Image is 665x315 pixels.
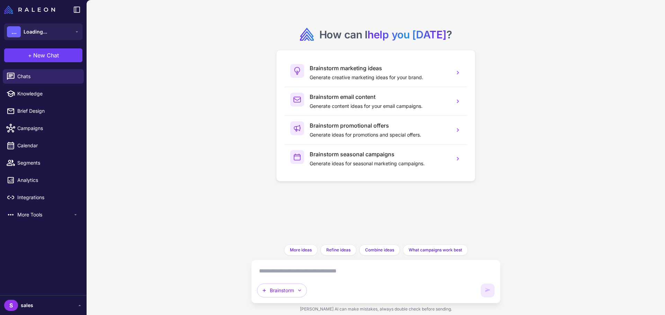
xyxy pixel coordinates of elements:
[310,74,449,81] p: Generate creative marketing ideas for your brand.
[251,303,500,315] div: [PERSON_NAME] AI can make mistakes, always double check before sending.
[17,159,78,167] span: Segments
[17,107,78,115] span: Brief Design
[3,86,84,101] a: Knowledge
[359,244,400,256] button: Combine ideas
[17,194,78,201] span: Integrations
[3,138,84,153] a: Calendar
[4,48,82,62] button: +New Chat
[320,244,356,256] button: Refine ideas
[3,156,84,170] a: Segments
[3,104,84,118] a: Brief Design
[7,26,21,37] div: ...
[326,247,351,253] span: Refine ideas
[33,51,59,59] span: New Chat
[4,6,58,14] a: Raleon Logo
[4,6,55,14] img: Raleon Logo
[17,142,78,149] span: Calendar
[4,24,82,40] button: ...Loading...
[290,247,312,253] span: More ideas
[17,211,73,219] span: More Tools
[21,302,33,309] span: sales
[17,73,78,80] span: Chats
[310,102,449,110] p: Generate content ideas for your email campaigns.
[319,28,452,41] h2: How can I ?
[3,121,84,136] a: Campaigns
[24,28,47,36] span: Loading...
[310,131,449,139] p: Generate ideas for promotions and special offers.
[310,160,449,167] p: Generate ideas for seasonal marketing campaigns.
[4,300,18,311] div: S
[3,190,84,205] a: Integrations
[284,244,318,256] button: More ideas
[17,90,78,98] span: Knowledge
[310,121,449,130] h3: Brainstorm promotional offers
[28,51,32,59] span: +
[3,173,84,187] a: Analytics
[257,284,307,297] button: Brainstorm
[310,150,449,158] h3: Brainstorm seasonal campaigns
[310,64,449,72] h3: Brainstorm marketing ideas
[365,247,394,253] span: Combine ideas
[367,28,446,41] span: help you [DATE]
[310,93,449,101] h3: Brainstorm email content
[403,244,468,256] button: What campaigns work best
[17,124,78,132] span: Campaigns
[3,69,84,84] a: Chats
[409,247,462,253] span: What campaigns work best
[17,176,78,184] span: Analytics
